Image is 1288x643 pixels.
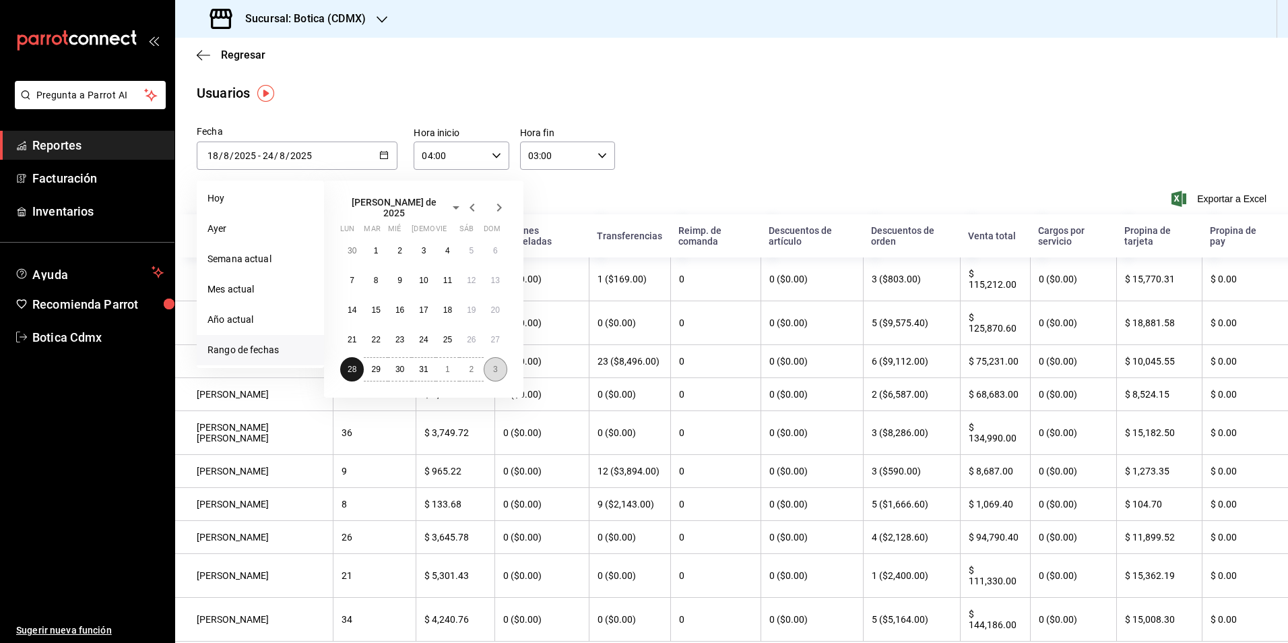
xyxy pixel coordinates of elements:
th: $ 115,212.00 [960,257,1030,301]
abbr: 9 de julio de 2025 [397,276,402,285]
input: Year [234,150,257,161]
abbr: 28 de julio de 2025 [348,365,356,374]
abbr: 17 de julio de 2025 [419,305,428,315]
th: $ 0.00 [1202,554,1288,598]
th: 6 ($9,112.00) [863,345,960,378]
input: Year [290,150,313,161]
th: $ 11,899.52 [1116,521,1202,554]
abbr: 13 de julio de 2025 [491,276,500,285]
abbr: 19 de julio de 2025 [467,305,476,315]
th: 12 ($3,894.00) [589,455,670,488]
button: 2 de agosto de 2025 [459,357,483,381]
th: $ 10,045.55 [1116,345,1202,378]
span: [PERSON_NAME] de 2025 [340,197,448,218]
button: Pregunta a Parrot AI [15,81,166,109]
th: $ 0.00 [1202,345,1288,378]
th: 0 ($0.00) [494,411,589,455]
th: Reimp. de comanda [670,214,761,257]
button: 20 de julio de 2025 [484,298,507,322]
th: 0 ($0.00) [589,301,670,345]
th: [PERSON_NAME] [PERSON_NAME] [175,257,333,301]
abbr: jueves [412,224,491,239]
th: 3 ($8,286.00) [863,411,960,455]
th: 0 ($0.00) [1030,378,1116,411]
h3: Sucursal: Botica (CDMX) [234,11,366,27]
button: 14 de julio de 2025 [340,298,364,322]
span: Ayuda [32,264,146,280]
abbr: miércoles [388,224,401,239]
button: 10 de julio de 2025 [412,268,435,293]
th: 9 ($2,143.00) [589,488,670,521]
th: $ 18,881.58 [1116,301,1202,345]
button: 26 de julio de 2025 [459,328,483,352]
th: 0 ($0.00) [761,521,864,554]
abbr: 6 de julio de 2025 [493,246,498,255]
th: 0 ($0.00) [589,598,670,642]
li: Mes actual [197,274,324,305]
abbr: domingo [484,224,501,239]
th: 0 ($0.00) [761,411,864,455]
button: 29 de julio de 2025 [364,357,387,381]
th: $ 144,186.00 [960,598,1030,642]
button: 11 de julio de 2025 [436,268,459,293]
abbr: 26 de julio de 2025 [467,335,476,344]
th: 0 [670,455,761,488]
button: [PERSON_NAME] de 2025 [340,197,464,218]
span: / [219,150,223,161]
th: 1 ($169.00) [589,257,670,301]
abbr: 27 de julio de 2025 [491,335,500,344]
button: 7 de julio de 2025 [340,268,364,293]
th: [PERSON_NAME] [175,554,333,598]
th: 0 ($0.00) [1030,554,1116,598]
th: [PERSON_NAME] [175,488,333,521]
abbr: 20 de julio de 2025 [491,305,500,315]
th: 5 ($1,666.60) [863,488,960,521]
th: $ 965.22 [416,455,494,488]
span: Facturación [32,169,164,187]
th: Nombre [175,214,333,257]
button: 25 de julio de 2025 [436,328,459,352]
span: - [258,150,261,161]
th: [PERSON_NAME] [175,378,333,411]
th: $ 0.00 [1202,378,1288,411]
th: Propina de pay [1202,214,1288,257]
div: Usuarios [197,83,250,103]
th: 34 [333,598,416,642]
th: Descuentos de artículo [761,214,864,257]
th: $ 133.68 [416,488,494,521]
th: Propina de tarjeta [1116,214,1202,257]
th: 0 ($0.00) [761,488,864,521]
span: Inventarios [32,202,164,220]
th: 0 ($0.00) [761,598,864,642]
th: 26 [333,521,416,554]
th: 0 ($0.00) [1030,455,1116,488]
th: 0 ($0.00) [1030,345,1116,378]
button: 3 de agosto de 2025 [484,357,507,381]
button: 31 de julio de 2025 [412,357,435,381]
th: $ 1,273.35 [1116,455,1202,488]
button: 13 de julio de 2025 [484,268,507,293]
th: 0 [670,411,761,455]
th: $ 0.00 [1202,488,1288,521]
th: 0 [670,345,761,378]
button: 1 de julio de 2025 [364,239,387,263]
button: Exportar a Excel [1174,191,1266,207]
th: $ 15,770.31 [1116,257,1202,301]
th: $ 0.00 [1202,598,1288,642]
span: Pregunta a Parrot AI [36,88,145,102]
th: $ 3,645.78 [416,521,494,554]
li: Hoy [197,183,324,214]
th: 0 [670,554,761,598]
th: $ 0.00 [1202,301,1288,345]
button: 5 de julio de 2025 [459,239,483,263]
th: [PERSON_NAME] [175,301,333,345]
input: Month [279,150,286,161]
abbr: 21 de julio de 2025 [348,335,356,344]
span: Regresar [221,49,265,61]
th: $ 104.70 [1116,488,1202,521]
abbr: 7 de julio de 2025 [350,276,354,285]
th: $ 0.00 [1202,257,1288,301]
th: 0 ($0.00) [494,488,589,521]
th: 0 [670,257,761,301]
